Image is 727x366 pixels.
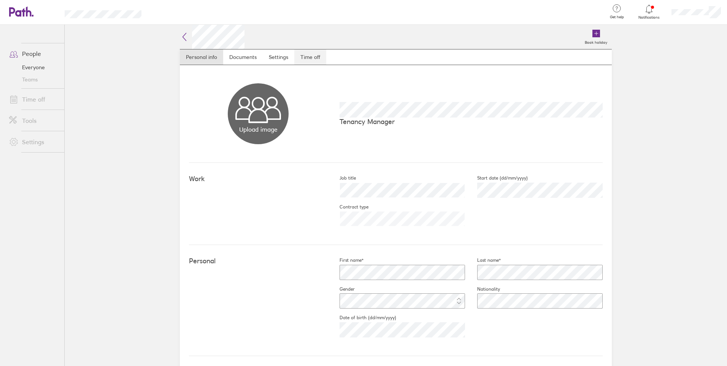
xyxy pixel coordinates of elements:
a: Time off [3,92,64,107]
label: Contract type [327,204,368,210]
a: Settings [3,134,64,150]
a: Tools [3,113,64,128]
p: Tenancy Manager [340,118,603,126]
label: Book holiday [580,38,612,45]
a: Documents [223,49,263,65]
span: Get help [605,15,629,19]
a: People [3,46,64,61]
h4: Work [189,175,327,183]
label: Gender [327,286,355,292]
label: First name* [327,257,363,263]
label: Last name* [465,257,501,263]
a: Settings [263,49,294,65]
a: Everyone [3,61,64,73]
a: Book holiday [580,25,612,49]
a: Notifications [637,4,662,20]
span: Notifications [637,15,662,20]
h4: Personal [189,257,327,265]
label: Start date (dd/mm/yyyy) [465,175,528,181]
label: Job title [327,175,356,181]
a: Time off [294,49,326,65]
label: Nationality [465,286,500,292]
a: Personal info [180,49,223,65]
label: Date of birth (dd/mm/yyyy) [327,315,396,321]
a: Teams [3,73,64,86]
